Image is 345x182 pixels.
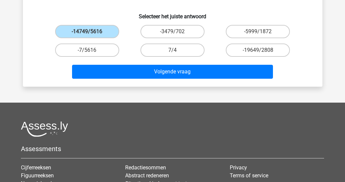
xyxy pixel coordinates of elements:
label: -19649/2808 [226,44,290,57]
label: -5999/1872 [226,25,290,38]
a: Figuurreeksen [21,172,54,179]
h5: Assessments [21,145,324,153]
label: -3479/702 [140,25,205,38]
img: Assessly logo [21,121,68,137]
a: Redactiesommen [125,164,166,171]
a: Privacy [230,164,247,171]
a: Abstract redeneren [125,172,169,179]
label: -7/5616 [55,44,119,57]
a: Cijferreeksen [21,164,51,171]
button: Volgende vraag [72,65,273,79]
label: 7/4 [140,44,205,57]
label: -14749/5616 [55,25,119,38]
h6: Selecteer het juiste antwoord [34,8,312,20]
a: Terms of service [230,172,268,179]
